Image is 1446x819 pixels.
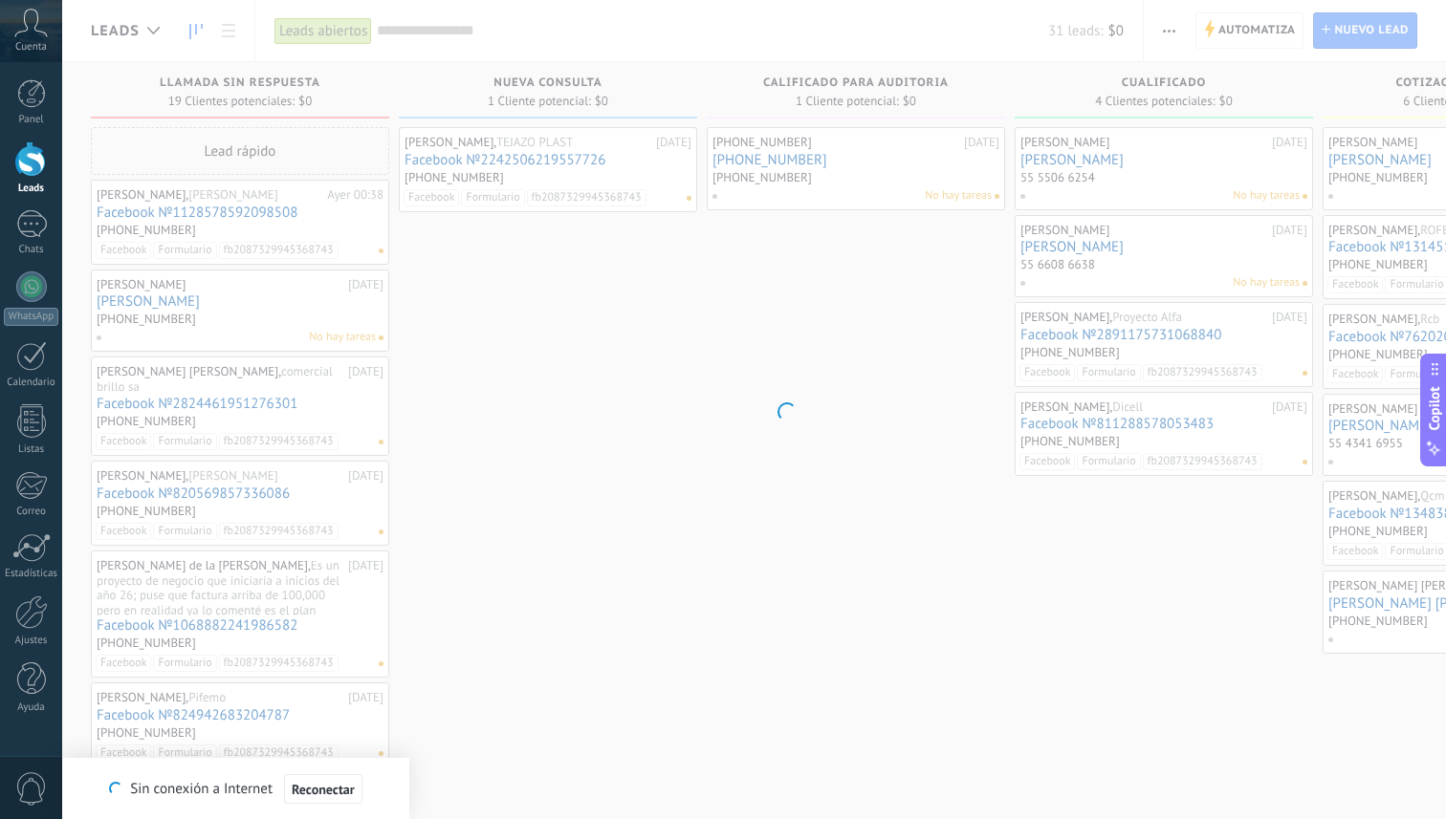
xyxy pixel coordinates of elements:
[4,443,59,456] div: Listas
[4,244,59,256] div: Chats
[15,41,47,54] span: Cuenta
[4,506,59,518] div: Correo
[4,568,59,580] div: Estadísticas
[4,114,59,126] div: Panel
[4,183,59,195] div: Leads
[109,773,361,805] div: Sin conexión a Internet
[284,774,362,805] button: Reconectar
[292,783,355,796] span: Reconectar
[4,308,58,326] div: WhatsApp
[4,635,59,647] div: Ajustes
[4,701,59,714] div: Ayuda
[1425,386,1444,430] span: Copilot
[4,377,59,389] div: Calendario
